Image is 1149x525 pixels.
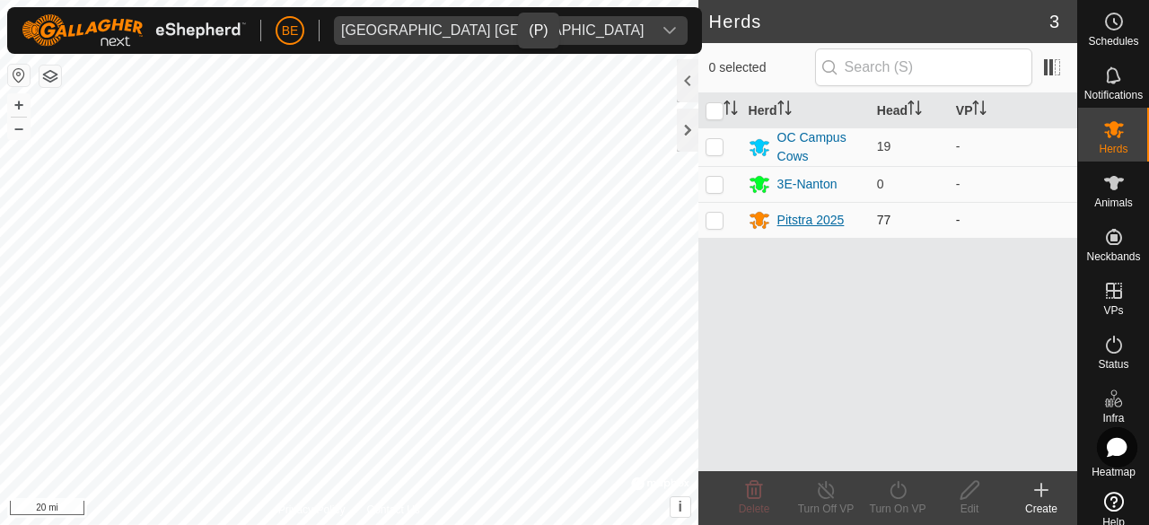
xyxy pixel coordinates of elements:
span: Notifications [1084,90,1143,101]
span: i [678,499,681,514]
div: Create [1005,501,1077,517]
span: Animals [1094,197,1133,208]
input: Search (S) [815,48,1032,86]
a: Privacy Policy [278,502,346,518]
p-sorticon: Activate to sort [724,103,738,118]
div: Turn On VP [862,501,934,517]
button: – [8,118,30,139]
th: VP [949,93,1077,128]
td: - [949,127,1077,166]
div: dropdown trigger [652,16,688,45]
span: 19 [877,139,891,153]
span: Neckbands [1086,251,1140,262]
div: [GEOGRAPHIC_DATA] [GEOGRAPHIC_DATA] [341,23,645,38]
span: 3 [1049,8,1059,35]
span: Status [1098,359,1128,370]
a: Contact Us [366,502,419,518]
button: i [671,497,690,517]
h2: Herds [709,11,1049,32]
td: - [949,166,1077,202]
button: Reset Map [8,65,30,86]
span: Infra [1102,413,1124,424]
span: BE [282,22,299,40]
div: Turn Off VP [790,501,862,517]
button: Map Layers [39,66,61,87]
th: Herd [741,93,870,128]
div: OC Campus Cows [777,128,863,166]
th: Head [870,93,949,128]
span: Heatmap [1092,467,1136,477]
div: Pitstra 2025 [777,211,845,230]
span: 0 selected [709,58,815,77]
p-sorticon: Activate to sort [972,103,987,118]
div: Edit [934,501,1005,517]
p-sorticon: Activate to sort [777,103,792,118]
p-sorticon: Activate to sort [908,103,922,118]
span: Olds College Alberta [334,16,652,45]
div: 3E-Nanton [777,175,838,194]
span: Herds [1099,144,1127,154]
span: 0 [877,177,884,191]
img: Gallagher Logo [22,14,246,47]
span: VPs [1103,305,1123,316]
button: + [8,94,30,116]
span: Delete [739,503,770,515]
span: Schedules [1088,36,1138,47]
td: - [949,202,1077,238]
span: 77 [877,213,891,227]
